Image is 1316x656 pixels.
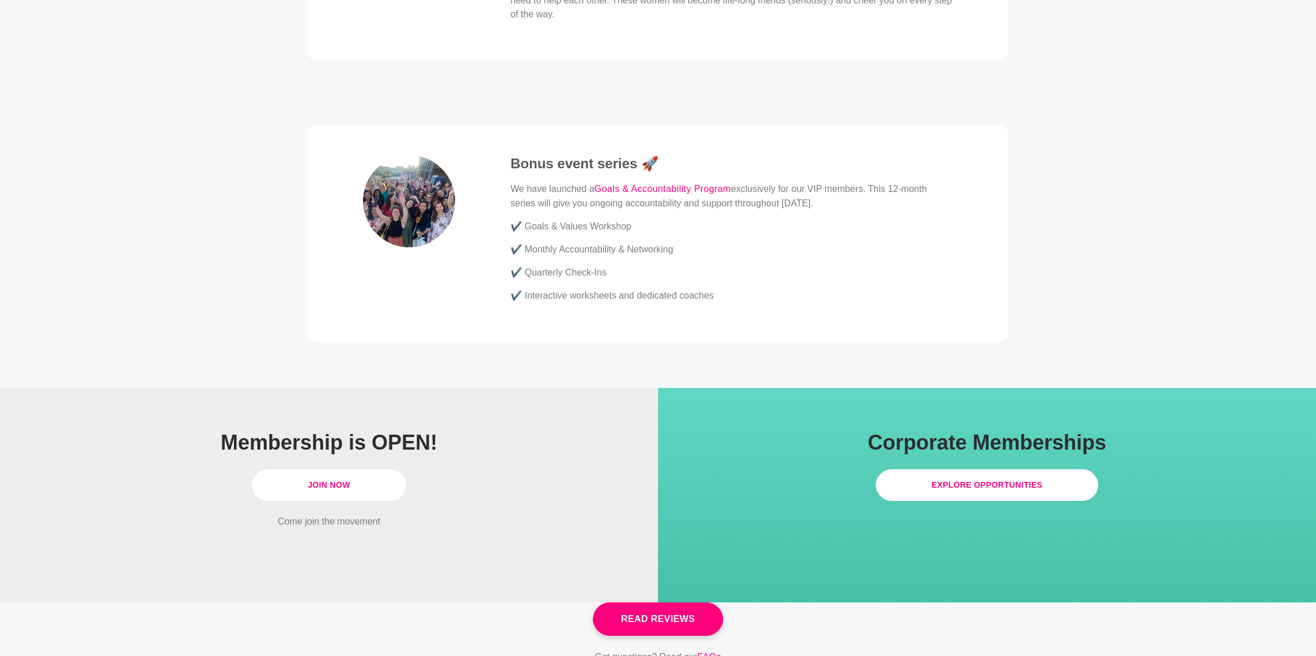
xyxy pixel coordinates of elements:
p: ✔️ Quarterly Check-Ins [510,266,953,280]
p: ✔️ Monthly Accountability & Networking [510,243,953,257]
h1: Membership is OPEN! [126,429,532,455]
a: Join Now [252,469,406,501]
h1: Corporate Memberships [784,429,1190,455]
p: ✔️ Goals & Values Workshop [510,220,953,233]
a: Read Reviews [593,602,723,636]
p: Come join the movement [126,515,532,529]
a: Explore Opportunities [876,469,1099,501]
p: ✔️ Interactive worksheets and dedicated coaches [510,289,953,303]
a: Goals & Accountability Program [595,182,731,197]
h4: Bonus event series 🚀 [510,155,953,172]
p: We have launched a exclusively for our VIP members. This 12-month series will give you ongoing ac... [510,182,953,210]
